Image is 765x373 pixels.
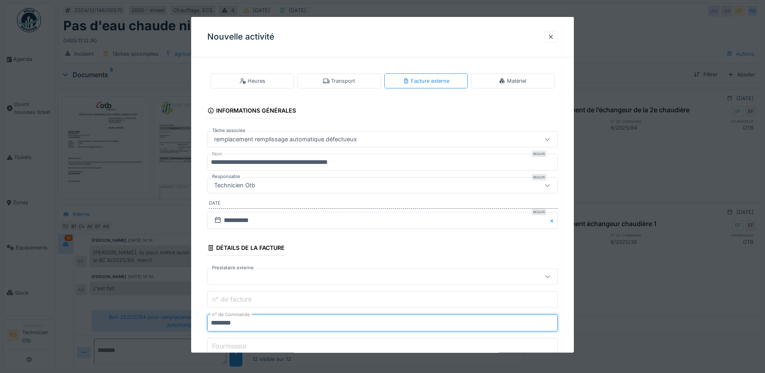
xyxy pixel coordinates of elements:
div: remplacement remplissage automatique défectueux [211,135,360,144]
label: Tâche associée [211,127,247,134]
label: n° de facture [211,294,253,304]
div: Heures [240,77,265,85]
h3: Nouvelle activité [207,32,274,42]
div: Requis [532,151,546,157]
label: Date [209,200,558,209]
label: Fournisseur [211,341,248,351]
div: Requis [532,174,546,180]
div: Transport [323,77,355,85]
label: n° de Commande [211,311,252,318]
label: Prestataire externe [211,264,255,271]
div: Requis [532,209,546,215]
button: Close [549,212,558,229]
div: Informations générales [207,105,296,118]
div: Technicien Otb [211,181,258,190]
div: Facture externe [403,77,449,85]
label: Responsable [211,173,242,180]
label: Nom [211,151,224,157]
div: Matériel [499,77,526,85]
div: Détails de la facture [207,242,285,256]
